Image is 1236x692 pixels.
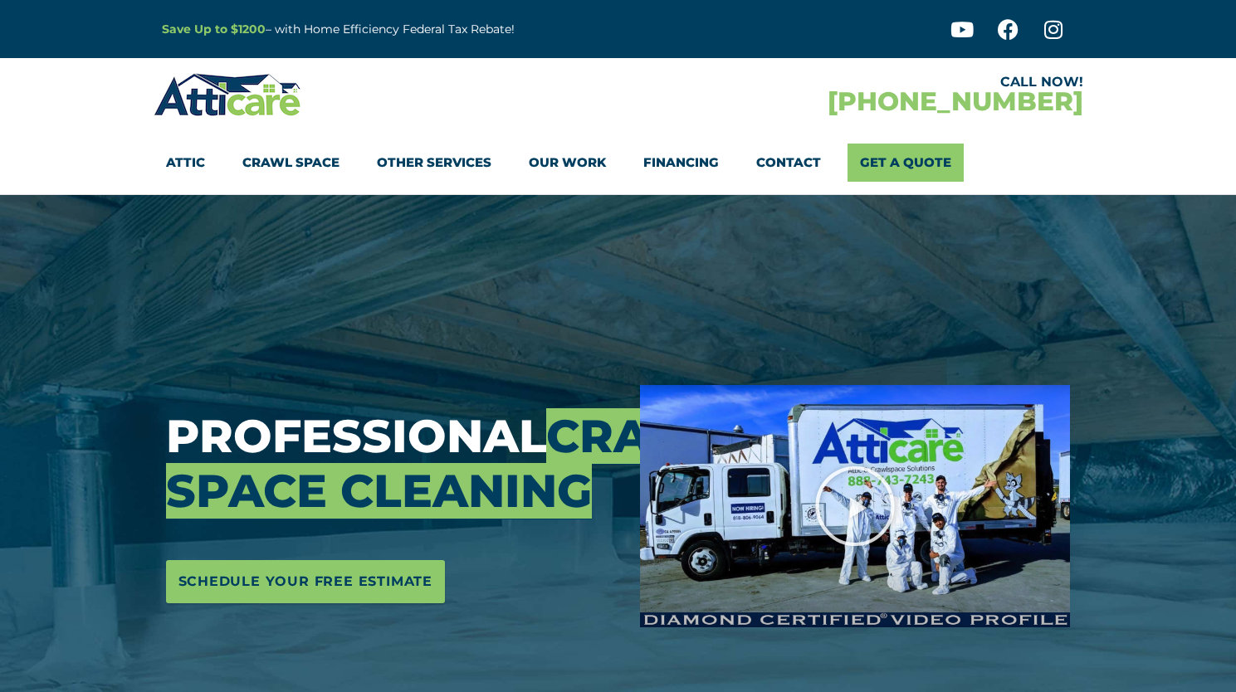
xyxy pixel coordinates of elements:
a: Our Work [529,144,606,182]
a: Contact [756,144,821,182]
a: Save Up to $1200 [162,22,266,37]
span: Schedule Your Free Estimate [178,568,433,595]
div: Play Video [813,465,896,548]
p: – with Home Efficiency Federal Tax Rebate! [162,20,700,39]
a: Schedule Your Free Estimate [166,560,446,603]
a: Crawl Space [242,144,340,182]
h3: Professional [166,409,616,519]
span: Crawl Space Cleaning [166,408,729,519]
a: Get A Quote [848,144,964,182]
a: Financing [643,144,719,182]
div: CALL NOW! [618,76,1083,89]
a: Other Services [377,144,491,182]
nav: Menu [166,144,1071,182]
a: Attic [166,144,205,182]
